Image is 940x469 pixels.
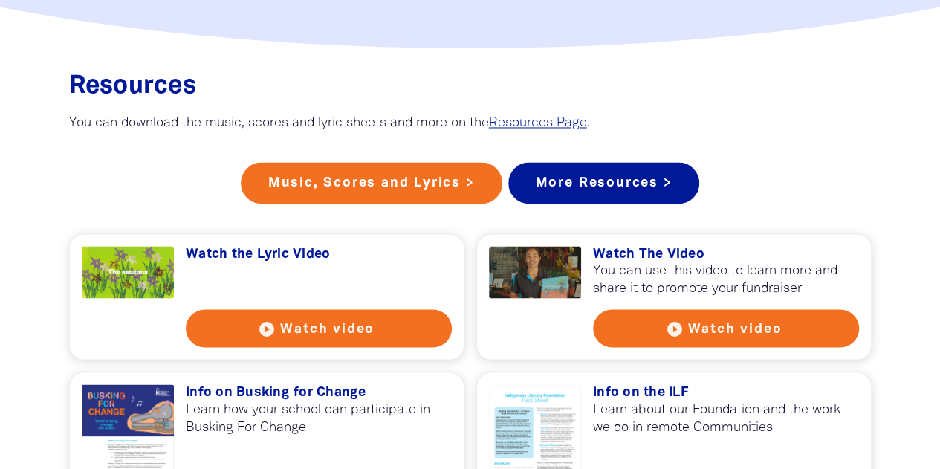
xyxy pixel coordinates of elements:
[593,384,859,401] h3: Info on the ILF
[69,75,196,98] span: Resources
[186,246,452,262] h3: Watch the Lyric Video
[508,162,700,204] a: More Resources >
[665,320,683,337] i: play_circle_filled
[186,384,452,401] h3: Info on Busking for Change
[489,117,587,129] a: Resources Page
[186,309,452,347] button: play_circle_filled Watch video
[69,114,872,132] p: You can download the music, scores and lyric sheets and more on the .
[241,162,502,204] a: Music, Scores and Lyrics >
[593,309,859,347] button: play_circle_filled Watch video
[258,320,276,337] i: play_circle_filled
[593,246,859,262] h3: Watch The Video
